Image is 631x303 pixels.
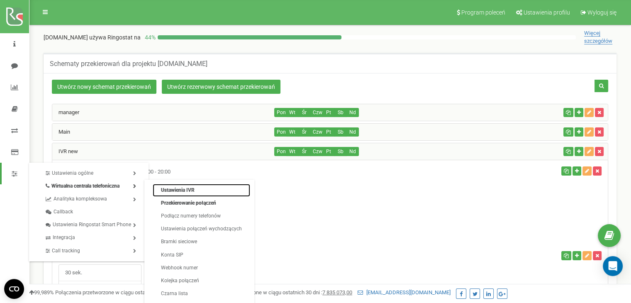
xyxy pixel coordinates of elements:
[274,147,287,156] button: Pon
[52,148,78,154] a: IVR new
[358,289,451,296] a: [EMAIL_ADDRESS][DOMAIN_NAME]
[346,127,359,137] button: Nd
[162,80,280,94] a: Utwórz rezerwowy schemat przekierowań
[37,180,144,193] a: Wirtualna centrala telefoniczna
[286,108,299,117] button: Wt
[310,108,323,117] button: Czw
[44,33,141,42] p: [DOMAIN_NAME]
[50,60,207,68] h5: Schematy przekierowań dla projektu [DOMAIN_NAME]
[29,289,54,296] span: 99,989%
[346,108,359,117] button: Nd
[587,9,616,16] span: Wyloguj się
[334,127,347,137] button: Sb
[153,197,250,210] a: Przekierowanie połączeń
[55,289,202,296] span: Połączenia przetworzone w ciągu ostatnich 7 dni :
[274,108,287,117] button: Pon
[153,210,250,222] a: Podłącz numery telefonów
[584,30,612,44] span: Więcej szczegółów
[153,235,250,248] a: Bramki sieciowe
[286,147,299,156] button: Wt
[4,279,24,299] button: Open CMP widget
[594,80,608,92] button: Szukaj schematu przekierowań
[322,108,335,117] button: Pt
[322,127,335,137] button: Pt
[37,244,144,257] a: Call tracking
[334,147,347,156] button: Sb
[322,147,335,156] button: Pt
[461,9,505,16] span: Program poleceń
[37,167,144,180] a: Ustawienia ogólne
[524,9,570,16] span: Ustawienia profilu
[286,127,299,137] button: Wt
[153,261,250,274] a: Webhook numer
[310,127,323,137] button: Czw
[153,222,250,235] a: Ustawienia połączeń wychodzących
[37,231,144,244] a: Integracja
[603,256,623,276] div: Open Intercom Messenger
[59,265,88,281] span: 30 sek.
[298,147,311,156] button: Śr
[52,80,156,94] a: Utwórz nowy schemat przekierowań
[334,108,347,117] button: Sb
[203,289,352,296] span: Połączenia przetworzone w ciągu ostatnich 30 dni :
[298,108,311,117] button: Śr
[141,33,158,42] p: 44 %
[37,218,144,231] a: Ustawienia Ringostat Smart Phone
[153,287,250,300] a: Czarna lista
[52,109,79,115] a: manager
[298,127,311,137] button: Śr
[52,129,70,135] a: Main
[346,147,359,156] button: Nd
[153,184,250,197] a: Ustawienia IVR
[37,205,144,218] a: Callback
[153,249,250,261] a: Konta SIP
[52,166,423,178] div: 09:00 - 20:00
[89,34,141,41] span: używa Ringostat na
[37,193,144,205] a: Analityka kompleksowa
[274,127,287,137] button: Pon
[310,147,323,156] button: Czw
[153,274,250,287] a: Kolejka połączeń
[6,7,23,26] img: ringostat logo
[322,289,352,296] u: 7 835 073,00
